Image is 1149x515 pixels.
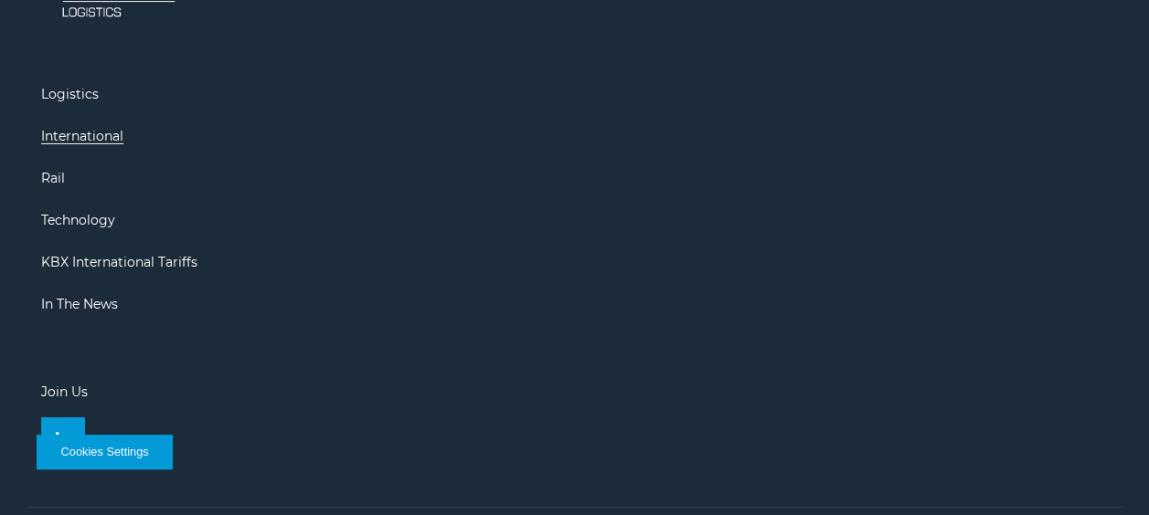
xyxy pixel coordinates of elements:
a: Logistics [41,86,99,102]
a: KBX International Tariffs [41,254,197,270]
img: Linkedin [56,432,70,447]
a: In The News [41,296,118,312]
a: Join Us [41,384,88,400]
button: Cookies Settings [37,435,173,469]
a: International [41,128,123,144]
a: Rail [41,170,65,186]
a: Technology [41,212,115,228]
